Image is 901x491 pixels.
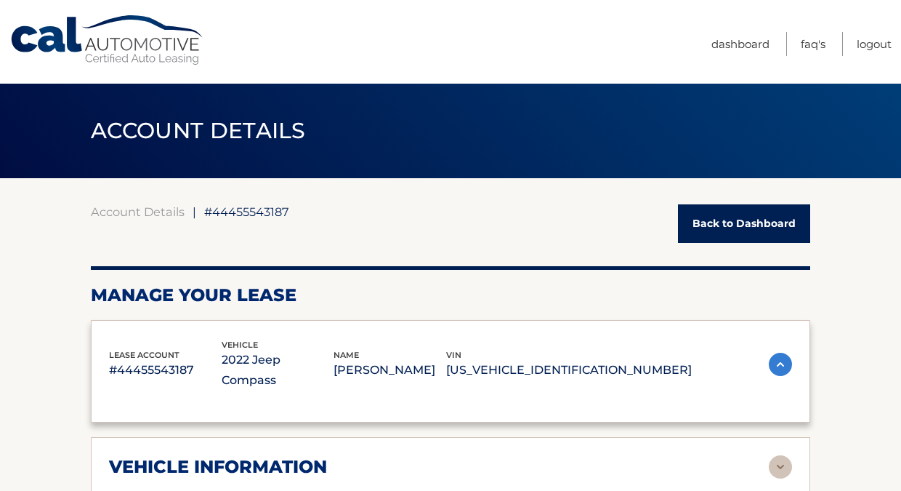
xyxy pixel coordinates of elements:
[193,204,196,219] span: |
[91,204,185,219] a: Account Details
[9,15,206,66] a: Cal Automotive
[222,350,334,391] p: 2022 Jeep Compass
[769,353,792,376] img: accordion-active.svg
[769,455,792,479] img: accordion-rest.svg
[109,360,222,380] p: #44455543187
[91,284,810,306] h2: Manage Your Lease
[678,204,810,243] a: Back to Dashboard
[334,360,446,380] p: [PERSON_NAME]
[222,340,258,350] span: vehicle
[446,360,692,380] p: [US_VEHICLE_IDENTIFICATION_NUMBER]
[711,32,769,56] a: Dashboard
[204,204,289,219] span: #44455543187
[857,32,892,56] a: Logout
[109,456,327,478] h2: vehicle information
[91,117,306,144] span: ACCOUNT DETAILS
[109,350,179,360] span: lease account
[446,350,461,360] span: vin
[801,32,825,56] a: FAQ's
[334,350,359,360] span: name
